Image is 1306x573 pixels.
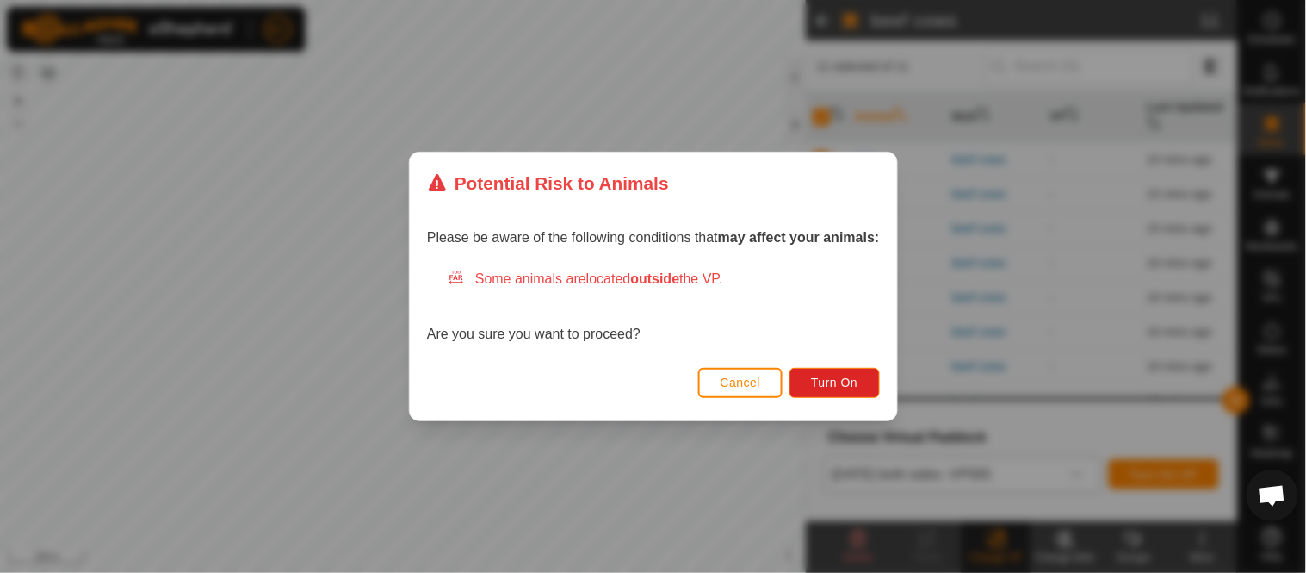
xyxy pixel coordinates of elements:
button: Cancel [697,368,783,398]
div: Open chat [1247,470,1298,521]
span: located the VP. [586,271,723,286]
strong: may affect your animals: [718,230,880,245]
button: Turn On [789,368,879,398]
strong: outside [630,271,679,286]
span: Cancel [720,376,760,389]
span: Turn On [811,376,857,389]
span: Please be aware of the following conditions that [427,230,880,245]
div: Some animals are [448,269,880,290]
div: Potential Risk to Animals [427,170,669,196]
div: Are you sure you want to proceed? [427,269,880,345]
